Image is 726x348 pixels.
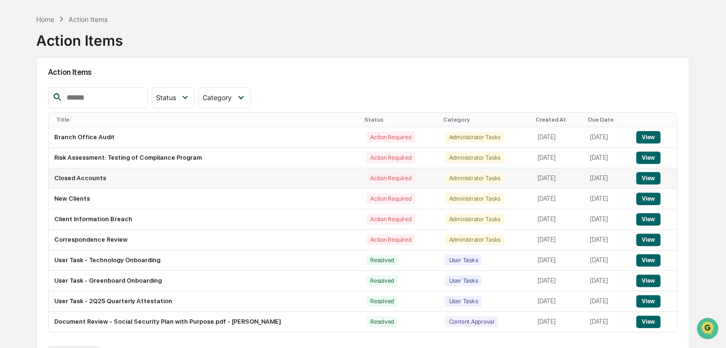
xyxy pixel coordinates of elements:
[19,120,61,130] span: Preclearance
[366,316,398,327] div: Resolved
[162,76,173,87] button: Start new chat
[445,152,504,163] div: Administrator Tasks
[32,82,120,90] div: We're available if you need us!
[69,121,77,129] div: 🗄️
[156,93,176,102] span: Status
[584,148,630,168] td: [DATE]
[78,120,118,130] span: Attestations
[636,152,660,164] button: View
[588,116,627,123] div: Due Date
[49,312,361,332] td: Document Review - Social Security Plan with Purpose.pdf - [PERSON_NAME]
[366,193,415,204] div: Action Required
[532,127,584,148] td: [DATE]
[584,230,630,250] td: [DATE]
[95,162,115,169] span: Pylon
[49,168,361,189] td: Closed Accounts
[32,73,156,82] div: Start new chat
[636,174,660,182] a: View
[636,256,660,264] a: View
[49,189,361,209] td: New Clients
[636,154,660,161] a: View
[49,209,361,230] td: Client Information Breach
[636,236,660,243] a: View
[584,291,630,312] td: [DATE]
[636,297,660,305] a: View
[366,296,398,307] div: Resolved
[19,138,60,148] span: Data Lookup
[69,15,108,23] div: Action Items
[636,213,660,225] button: View
[49,148,361,168] td: Risk Assessment: Testing of Compliance Program
[10,139,17,147] div: 🔎
[364,116,436,123] div: Status
[636,215,660,223] a: View
[584,312,630,332] td: [DATE]
[56,116,357,123] div: Title
[49,230,361,250] td: Correspondence Review
[636,275,660,287] button: View
[366,152,415,163] div: Action Required
[10,20,173,35] p: How can we help?
[636,172,660,184] button: View
[445,234,504,245] div: Administrator Tasks
[532,291,584,312] td: [DATE]
[636,277,660,284] a: View
[366,173,415,184] div: Action Required
[532,271,584,291] td: [DATE]
[10,121,17,129] div: 🖐️
[366,234,415,245] div: Action Required
[366,275,398,286] div: Resolved
[445,255,481,266] div: User Tasks
[636,193,660,205] button: View
[445,316,498,327] div: Content Approval
[366,132,415,143] div: Action Required
[636,254,660,266] button: View
[584,189,630,209] td: [DATE]
[49,291,361,312] td: User Task - 2Q25 Quarterly Attestation
[48,68,677,77] h2: Action Items
[584,127,630,148] td: [DATE]
[49,127,361,148] td: Branch Office Audit
[445,173,504,184] div: Administrator Tasks
[532,189,584,209] td: [DATE]
[366,214,415,225] div: Action Required
[636,234,660,246] button: View
[49,271,361,291] td: User Task - Greenboard Onboarding
[536,116,580,123] div: Created At
[584,209,630,230] td: [DATE]
[445,275,481,286] div: User Tasks
[36,24,123,49] div: Action Items
[49,250,361,271] td: User Task - Technology Onboarding
[696,317,721,342] iframe: Open customer support
[366,255,398,266] div: Resolved
[636,316,660,328] button: View
[532,230,584,250] td: [DATE]
[636,318,660,325] a: View
[6,134,64,152] a: 🔎Data Lookup
[532,312,584,332] td: [DATE]
[636,295,660,307] button: View
[36,15,54,23] div: Home
[443,116,528,123] div: Category
[636,133,660,141] a: View
[65,116,122,133] a: 🗄️Attestations
[445,132,504,143] div: Administrator Tasks
[636,195,660,202] a: View
[445,296,481,307] div: User Tasks
[203,93,232,102] span: Category
[532,168,584,189] td: [DATE]
[6,116,65,133] a: 🖐️Preclearance
[636,131,660,143] button: View
[10,73,27,90] img: 1746055101610-c473b297-6a78-478c-a979-82029cc54cd1
[532,209,584,230] td: [DATE]
[584,271,630,291] td: [DATE]
[445,193,504,204] div: Administrator Tasks
[445,214,504,225] div: Administrator Tasks
[584,250,630,271] td: [DATE]
[532,250,584,271] td: [DATE]
[67,161,115,169] a: Powered byPylon
[532,148,584,168] td: [DATE]
[584,168,630,189] td: [DATE]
